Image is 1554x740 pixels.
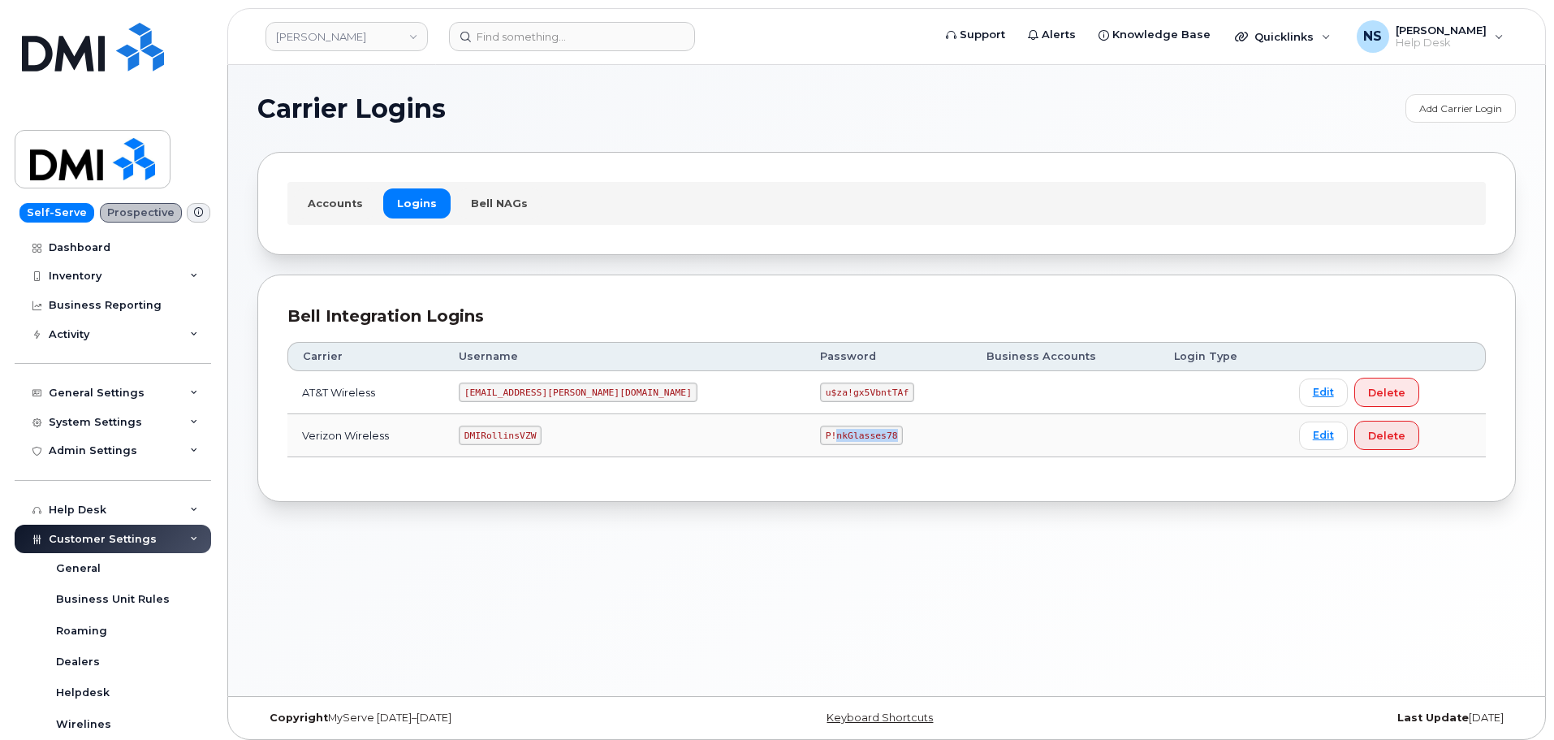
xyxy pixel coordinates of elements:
span: Delete [1368,428,1405,444]
code: [EMAIL_ADDRESS][PERSON_NAME][DOMAIN_NAME] [459,383,697,402]
button: Delete [1354,378,1419,407]
th: Password [805,342,972,371]
code: DMIRollinsVZW [459,426,542,445]
a: Logins [383,188,451,218]
a: Edit [1299,379,1348,407]
td: Verizon Wireless [287,414,444,457]
th: Carrier [287,342,444,371]
th: Business Accounts [972,342,1159,371]
a: Edit [1299,422,1348,450]
td: AT&T Wireless [287,371,444,414]
div: [DATE] [1096,712,1516,725]
button: Delete [1354,421,1419,450]
strong: Copyright [270,712,328,724]
th: Login Type [1159,342,1284,371]
span: Carrier Logins [257,97,446,121]
th: Username [444,342,805,371]
a: Add Carrier Login [1405,94,1516,123]
span: Delete [1368,385,1405,400]
div: Bell Integration Logins [287,305,1486,328]
code: P!nkGlasses78 [820,426,903,445]
code: u$za!gx5VbntTAf [820,383,914,402]
a: Accounts [294,188,377,218]
strong: Last Update [1397,712,1469,724]
a: Bell NAGs [457,188,542,218]
a: Keyboard Shortcuts [827,712,933,724]
div: MyServe [DATE]–[DATE] [257,712,677,725]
